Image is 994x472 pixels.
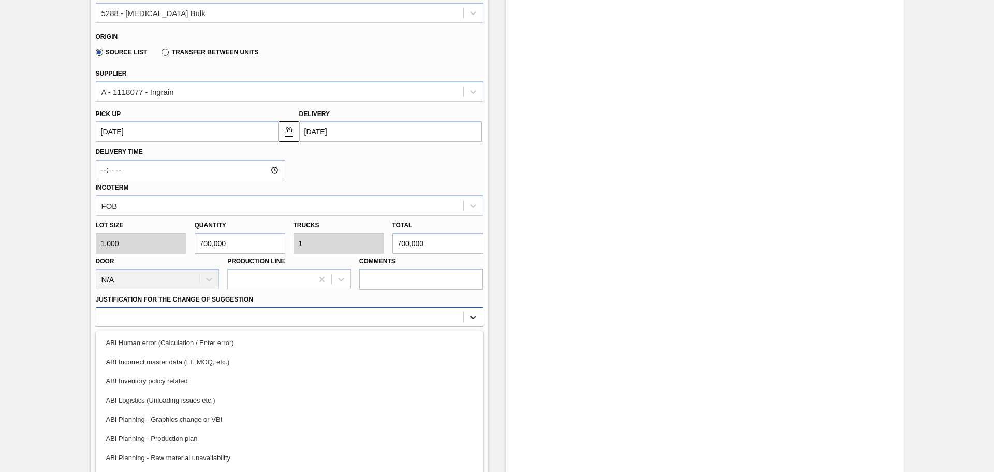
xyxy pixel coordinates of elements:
label: Comments [359,254,483,269]
label: Incoterm [96,184,129,191]
button: locked [279,121,299,142]
img: locked [283,125,295,138]
label: Source List [96,49,148,56]
label: Total [392,222,413,229]
div: A - 1118077 - Ingrain [101,87,174,96]
label: Observation [96,330,483,345]
input: mm/dd/yyyy [299,121,482,142]
div: ABI Incorrect master data (LT, MOQ, etc.) [96,352,483,371]
label: Justification for the Change of Suggestion [96,296,253,303]
label: Delivery Time [96,145,285,160]
label: Transfer between Units [162,49,258,56]
div: ABI Planning - Production plan [96,429,483,448]
div: ABI Inventory policy related [96,371,483,391]
div: ABI Logistics (Unloading issues etc.) [96,391,483,410]
div: 5288 - [MEDICAL_DATA] Bulk [101,8,206,17]
input: mm/dd/yyyy [96,121,279,142]
div: FOB [101,201,118,210]
div: ABI Planning - Graphics change or VBI [96,410,483,429]
label: Lot size [96,218,186,233]
label: Pick up [96,110,121,118]
div: ABI Human error (Calculation / Enter error) [96,333,483,352]
label: Origin [96,33,118,40]
div: ABI Planning - Raw material unavailability [96,448,483,467]
label: Production Line [227,258,285,265]
label: Supplier [96,70,127,77]
label: Delivery [299,110,330,118]
label: Door [96,258,114,265]
label: Trucks [294,222,319,229]
label: Quantity [195,222,226,229]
